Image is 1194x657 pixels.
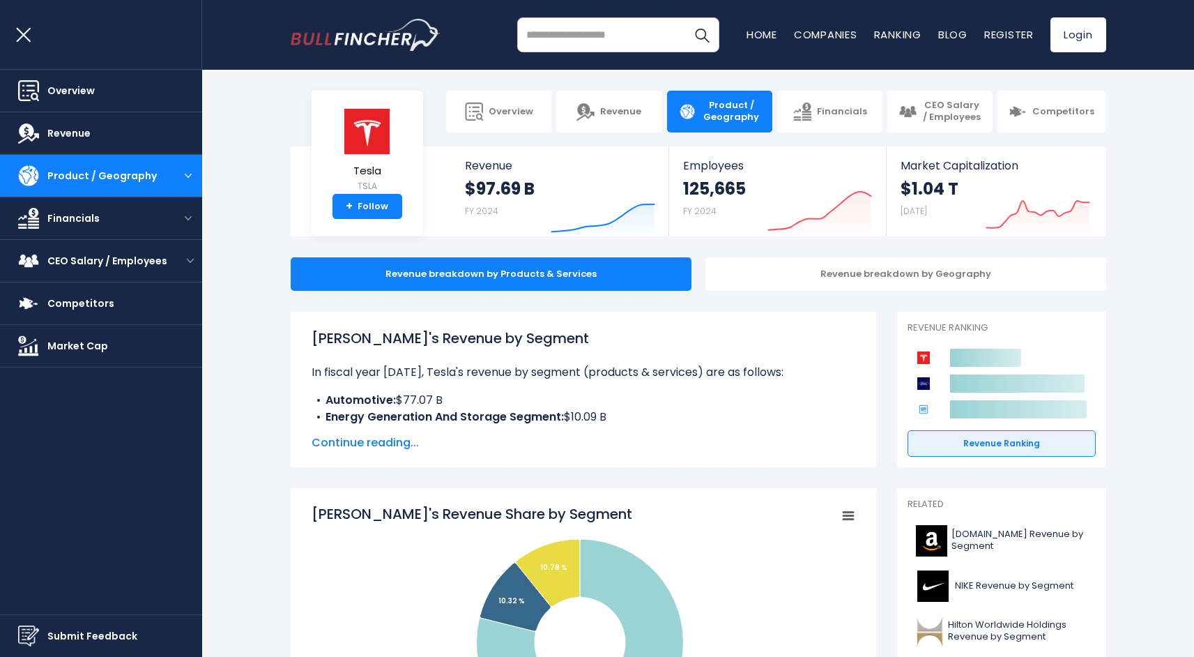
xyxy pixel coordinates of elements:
span: Revenue [600,106,641,118]
a: Home [747,27,777,42]
a: Login [1050,17,1106,52]
b: Energy Generation And Storage Segment: [326,409,564,425]
a: [DOMAIN_NAME] Revenue by Segment [908,522,1096,560]
span: Overview [489,106,533,118]
span: CEO Salary / Employees [922,100,981,123]
a: Overview [446,91,551,133]
span: Financials [817,106,867,118]
b: Automotive: [326,392,396,408]
a: Financials [777,91,882,133]
div: Revenue breakdown by Products & Services [291,257,691,291]
span: Overview [47,84,95,98]
span: Hilton Worldwide Holdings Revenue by Segment [948,619,1087,643]
span: [DOMAIN_NAME] Revenue by Segment [951,529,1087,552]
a: Employees 125,665 FY 2024 [669,146,886,236]
span: Revenue [47,126,91,141]
span: Market Cap [47,339,108,354]
a: Register [984,27,1034,42]
a: Product / Geography [667,91,772,133]
img: NKE logo [916,571,951,602]
a: Hilton Worldwide Holdings Revenue by Segment [908,612,1096,651]
a: Market Capitalization $1.04 T [DATE] [887,146,1104,236]
span: Tesla [343,165,392,177]
a: NIKE Revenue by Segment [908,567,1096,605]
a: Companies [794,27,857,42]
span: Market Capitalization [901,159,1090,172]
strong: 125,665 [683,178,746,199]
a: Revenue Ranking [908,430,1096,457]
small: TSLA [343,180,392,192]
a: Go to homepage [291,19,441,51]
span: NIKE Revenue by Segment [955,580,1073,592]
tspan: 10.32 % [498,596,525,606]
a: CEO Salary / Employees [887,91,993,133]
small: [DATE] [901,205,927,217]
small: FY 2024 [683,205,717,217]
span: Submit Feedback [47,629,137,644]
a: Ranking [874,27,921,42]
img: AMZN logo [916,525,947,557]
a: Revenue $97.69 B FY 2024 [451,146,669,236]
strong: + [346,200,353,213]
tspan: 10.78 % [540,562,567,573]
button: Search [684,17,719,52]
h1: [PERSON_NAME]'s Revenue by Segment [312,328,855,349]
p: Revenue Ranking [908,322,1096,334]
tspan: [PERSON_NAME]'s Revenue Share by Segment [312,504,632,524]
li: $77.07 B [312,392,855,409]
img: Tesla competitors logo [914,349,933,367]
span: Employees [683,159,872,172]
p: Related [908,499,1096,511]
img: HLT logo [916,616,944,647]
strong: $97.69 B [465,178,535,199]
a: Blog [938,27,967,42]
button: open menu [174,172,202,179]
a: Revenue [556,91,661,133]
span: Product / Geography [47,169,157,183]
strong: $1.04 T [901,178,958,199]
span: Product / Geography [702,100,761,123]
span: Continue reading... [312,435,855,451]
img: bullfincher logo [291,19,441,51]
small: FY 2024 [465,205,498,217]
div: Revenue breakdown by Geography [705,257,1106,291]
span: Revenue [465,159,655,172]
img: Ford Motor Company competitors logo [914,375,933,393]
a: Competitors [997,91,1105,133]
span: CEO Salary / Employees [47,254,167,269]
p: In fiscal year [DATE], Tesla's revenue by segment (products & services) are as follows: [312,364,855,381]
a: +Follow [332,194,402,219]
span: Financials [47,211,100,226]
a: Tesla TSLA [342,107,392,195]
button: open menu [178,257,202,264]
li: $10.09 B [312,409,855,425]
img: General Motors Company competitors logo [914,400,933,418]
span: Competitors [1032,106,1094,118]
button: open menu [174,215,202,222]
span: Competitors [47,296,114,311]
